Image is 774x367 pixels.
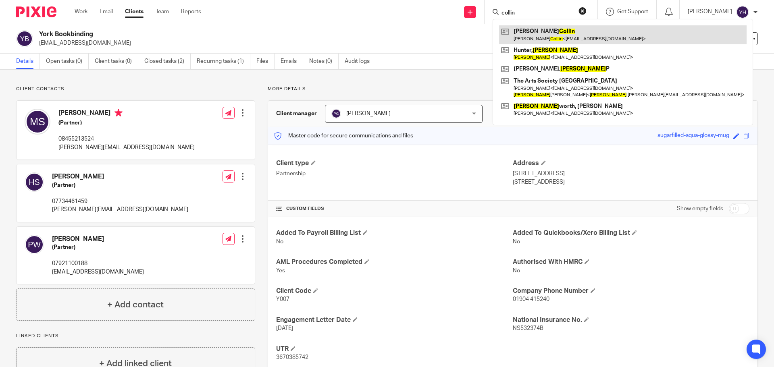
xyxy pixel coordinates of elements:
[39,30,526,39] h2: York Bookbinding
[107,299,164,311] h4: + Add contact
[688,8,732,16] p: [PERSON_NAME]
[513,268,520,274] span: No
[156,8,169,16] a: Team
[276,316,513,324] h4: Engagement Letter Date
[276,268,285,274] span: Yes
[25,172,44,192] img: svg%3E
[52,235,144,243] h4: [PERSON_NAME]
[52,172,188,181] h4: [PERSON_NAME]
[52,197,188,205] p: 07734461459
[276,297,289,302] span: Y007
[276,258,513,266] h4: AML Procedures Completed
[181,8,201,16] a: Reports
[513,159,749,168] h4: Address
[274,132,413,140] p: Master code for secure communications and files
[276,205,513,212] h4: CUSTOM FIELDS
[578,7,587,15] button: Clear
[125,8,144,16] a: Clients
[677,205,723,213] label: Show empty fields
[276,239,283,245] span: No
[58,143,195,151] p: [PERSON_NAME][EMAIL_ADDRESS][DOMAIN_NAME]
[39,39,648,47] p: [EMAIL_ADDRESS][DOMAIN_NAME]
[346,111,391,116] span: [PERSON_NAME]
[52,259,144,267] p: 07921100188
[52,205,188,214] p: [PERSON_NAME][EMAIL_ADDRESS][DOMAIN_NAME]
[16,6,56,17] img: Pixie
[268,86,758,92] p: More details
[501,10,573,17] input: Search
[16,86,255,92] p: Client contacts
[276,110,317,118] h3: Client manager
[114,109,123,117] i: Primary
[513,239,520,245] span: No
[16,54,40,69] a: Details
[513,258,749,266] h4: Authorised With HMRC
[276,229,513,237] h4: Added To Payroll Billing List
[75,8,87,16] a: Work
[95,54,138,69] a: Client tasks (0)
[25,235,44,254] img: svg%3E
[144,54,191,69] a: Closed tasks (2)
[513,316,749,324] h4: National Insurance No.
[276,345,513,353] h4: UTR
[197,54,250,69] a: Recurring tasks (1)
[16,30,33,47] img: svg%3E
[276,355,308,360] span: 3670385742
[276,170,513,178] p: Partnership
[52,268,144,276] p: [EMAIL_ADDRESS][DOMAIN_NAME]
[276,287,513,295] h4: Client Code
[52,181,188,189] h5: (Partner)
[309,54,339,69] a: Notes (0)
[58,135,195,143] p: 08455213524
[52,243,144,251] h5: (Partner)
[617,9,648,15] span: Get Support
[331,109,341,118] img: svg%3E
[58,119,195,127] h5: (Partner)
[46,54,89,69] a: Open tasks (0)
[58,109,195,119] h4: [PERSON_NAME]
[513,326,543,331] span: NS532374B
[100,8,113,16] a: Email
[281,54,303,69] a: Emails
[276,159,513,168] h4: Client type
[513,178,749,186] p: [STREET_ADDRESS]
[513,170,749,178] p: [STREET_ADDRESS]
[513,287,749,295] h4: Company Phone Number
[513,297,549,302] span: 01904 415240
[16,333,255,339] p: Linked clients
[513,229,749,237] h4: Added To Quickbooks/Xero Billing List
[256,54,275,69] a: Files
[276,326,293,331] span: [DATE]
[25,109,50,135] img: svg%3E
[736,6,749,19] img: svg%3E
[657,131,729,141] div: sugarfilled-aqua-glossy-mug
[345,54,376,69] a: Audit logs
